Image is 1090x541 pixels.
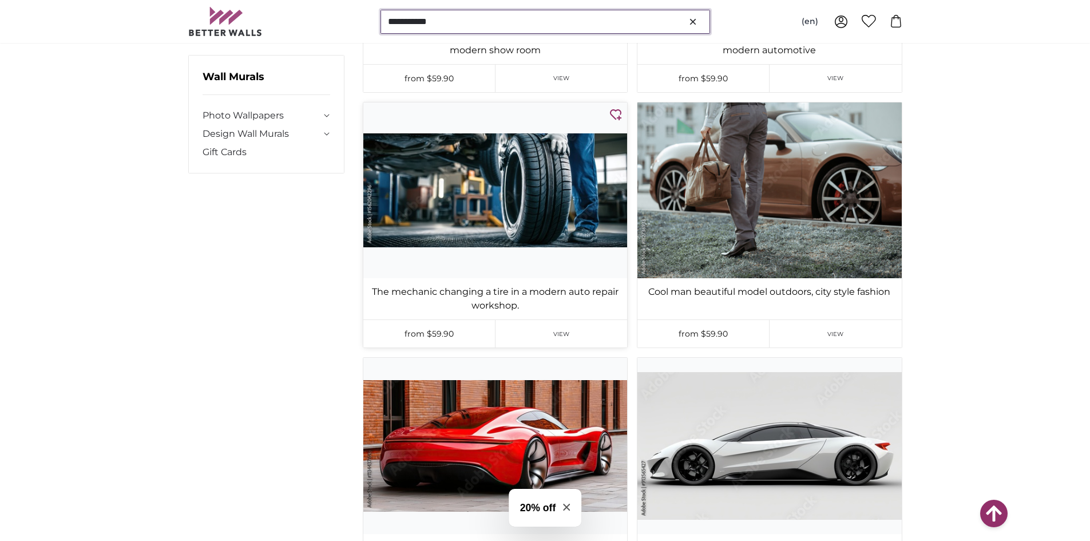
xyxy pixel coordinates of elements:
[827,74,844,82] span: View
[405,73,454,84] span: from $59.90
[553,74,570,82] span: View
[203,127,322,141] a: Design Wall Murals
[366,285,625,313] a: The mechanic changing a tire in a modern auto repair workshop.
[496,320,628,347] a: View
[203,127,331,141] summary: Design Wall Murals
[203,69,331,95] h3: Wall Murals
[792,11,827,32] button: (en)
[679,73,728,84] span: from $59.90
[188,7,263,36] img: Betterwalls
[770,65,902,92] a: View
[203,109,331,123] summary: Photo Wallpapers
[637,102,901,278] img: personalised-photo
[679,329,728,339] span: from $59.90
[363,102,627,278] img: personalised-photo
[637,358,901,534] img: personalised-photo
[366,30,625,57] a: Rear view of new luxury red and white car parked in modern show room
[553,330,570,338] span: View
[203,145,331,159] a: Gift Cards
[640,285,899,299] a: Cool man beautiful model outdoors, city style fashion
[405,329,454,339] span: from $59.90
[770,320,902,347] a: View
[827,330,844,338] span: View
[363,358,627,534] img: personalised-photo
[640,30,899,57] a: Aerial view of new cars parked in a large lot highlighting modern automotive
[203,109,322,123] a: Photo Wallpapers
[496,65,628,92] a: View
